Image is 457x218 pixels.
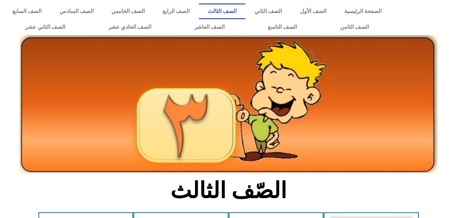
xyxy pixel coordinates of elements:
[103,3,154,19] a: الصف الخامس
[245,3,291,19] a: الصف الثاني
[335,3,390,19] a: الصفحة الرئيسية
[154,3,199,19] a: الصف الرابع
[173,19,246,35] a: الصف العاشر
[199,3,245,19] a: الصف الثالث
[115,177,342,204] h2: الصّف الثالث
[87,19,173,35] a: الصف الحادي عشر
[318,19,390,35] a: الصف الثامن
[3,3,50,19] a: الصف السابع
[246,19,318,35] a: الصف التاسع
[3,19,87,35] a: الصف الثاني عشر
[50,3,102,19] a: الصف السادس
[291,3,335,19] a: الصف الأول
